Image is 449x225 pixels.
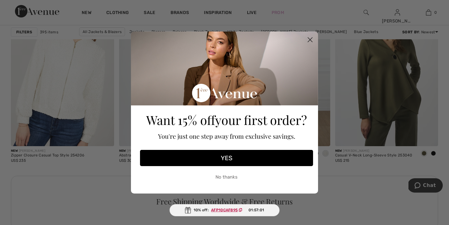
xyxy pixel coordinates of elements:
span: your first order? [215,112,307,128]
span: Chat [15,4,27,10]
ins: AFP10CAF895 [211,208,238,212]
button: YES [140,150,313,166]
span: Want 15% off [146,112,215,128]
span: You're just one step away from exclusive savings. [158,132,295,140]
button: No thanks [140,169,313,185]
span: 01:57:01 [249,207,264,213]
img: Gift.svg [185,207,191,213]
button: Close dialog [305,34,316,45]
div: 10% off: [170,204,280,216]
